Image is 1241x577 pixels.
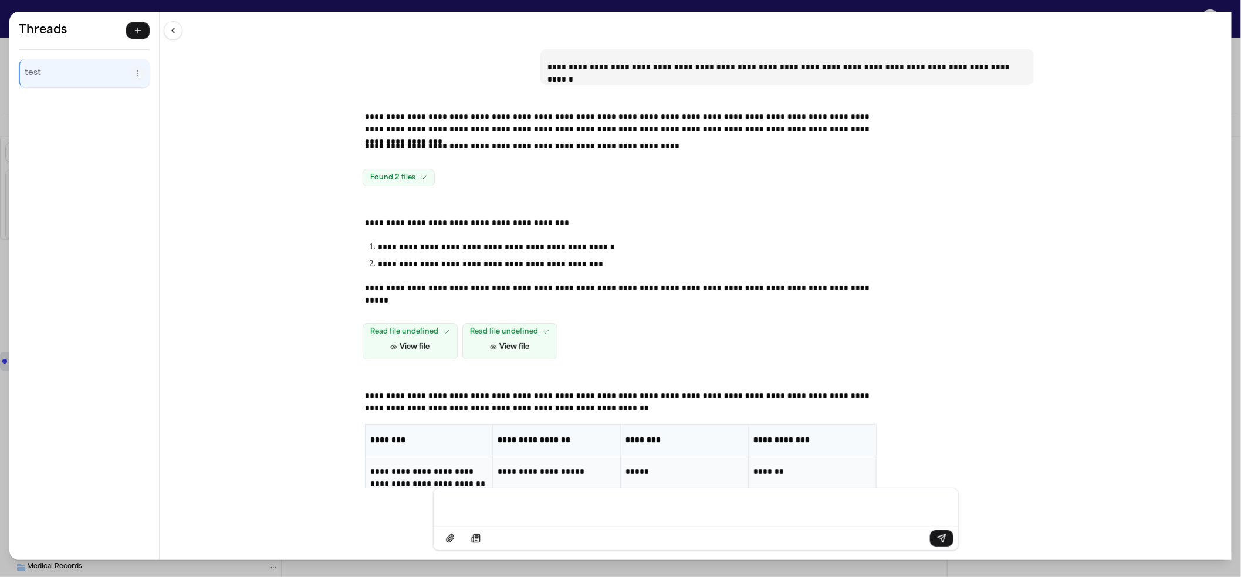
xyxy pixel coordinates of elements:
div: Message input [434,488,958,526]
button: Send message [930,530,953,547]
button: View file [370,339,450,355]
span: Read file undefined [470,327,538,337]
button: Select thread: test [25,64,130,83]
button: Attach files [438,530,462,547]
p: test [25,66,130,80]
button: Select demand example [464,530,488,547]
span: Read file undefined [370,327,438,337]
h5: Threads [19,21,67,40]
button: Thread actions [130,66,145,81]
span: Found 2 files [370,173,415,182]
button: View file [470,339,550,355]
